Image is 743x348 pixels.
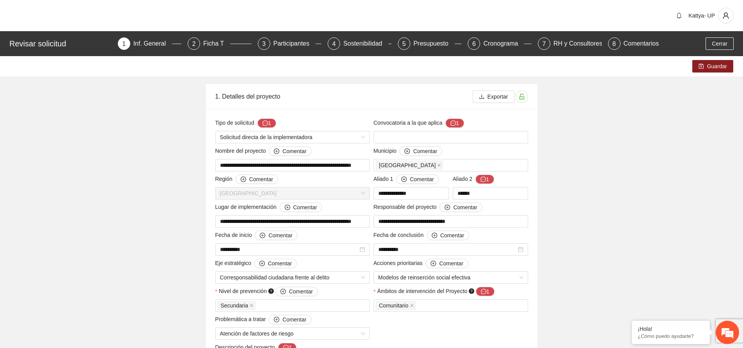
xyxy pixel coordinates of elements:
[215,203,322,212] span: Lugar de implementación
[285,205,290,211] span: plus-circle
[718,12,733,19] span: user
[280,203,322,212] button: Lugar de implementación
[401,177,407,183] span: plus-circle
[219,287,318,296] span: Nivel de prevención
[399,147,442,156] button: Municipio
[217,301,256,310] span: Secundaria
[128,4,147,23] div: Minimizar ventana de chat en vivo
[275,287,318,296] button: Nivel de prevención question-circle
[445,118,464,128] button: Convocatoria a la que aplica
[475,175,494,184] button: Aliado 2
[376,161,443,170] span: Chihuahua
[203,37,230,50] div: Ficha T
[220,328,365,339] span: Atención de factores de riesgo
[215,85,473,108] div: 1. Detalles del proyecto
[453,203,477,212] span: Comentar
[257,118,276,128] button: Tipo de solicitud
[379,161,436,170] span: [GEOGRAPHIC_DATA]
[260,233,265,239] span: plus-circle
[410,175,434,184] span: Comentar
[377,287,495,296] span: Ámbitos de intervención del Proyecto
[476,287,495,296] button: Ámbitos de intervención del Proyecto question-circle
[469,288,474,294] span: question-circle
[262,41,266,47] span: 3
[413,37,455,50] div: Presupuesto
[473,90,514,103] button: downloadExportar
[133,37,172,50] div: Inf. General
[215,231,298,240] span: Fecha de inicio
[440,231,464,240] span: Comentar
[432,233,437,239] span: plus-circle
[673,12,685,19] span: bell
[4,213,149,240] textarea: Escriba su mensaje y pulse “Intro”
[221,301,248,310] span: Secundaria
[673,9,685,22] button: bell
[249,175,273,184] span: Comentar
[258,37,322,50] div: 3Participantes
[481,289,486,295] span: message
[268,288,274,294] span: question-circle
[282,315,306,324] span: Comentar
[453,175,494,184] span: Aliado 2
[538,37,602,50] div: 7RH y Consultores
[45,104,108,183] span: Estamos en línea.
[516,94,528,100] span: unlock
[220,187,365,199] span: Chihuahua
[472,41,476,47] span: 6
[118,37,182,50] div: 1Inf. General
[437,163,441,167] span: close
[624,37,659,50] div: Comentarios
[374,147,442,156] span: Municipio
[488,92,508,101] span: Exportar
[450,120,456,127] span: message
[427,231,469,240] button: Fecha de conclusión
[269,147,311,156] button: Nombre del proyecto
[374,175,439,184] span: Aliado 1
[612,41,616,47] span: 8
[374,231,470,240] span: Fecha de conclusión
[250,304,254,307] span: close
[188,37,252,50] div: 2Ficha T
[638,333,704,339] p: ¿Cómo puedo ayudarte?
[378,272,523,283] span: Modelos de reinserción social efectiva
[379,301,408,310] span: Comunitario
[268,231,292,240] span: Comentar
[688,12,715,19] span: Kattya- UP
[481,177,486,183] span: message
[426,259,468,268] button: Acciones prioritarias
[220,272,365,283] span: Corresponsabilidad ciudadana frente al delito
[374,259,468,268] span: Acciones prioritarias
[280,289,286,295] span: plus-circle
[396,175,439,184] button: Aliado 1
[692,60,733,72] button: saveGuardar
[712,39,727,48] span: Cerrar
[374,118,464,128] span: Convocatoria a la que aplica
[553,37,608,50] div: RH y Consultores
[262,120,268,127] span: message
[608,37,659,50] div: 8Comentarios
[468,37,532,50] div: 6Cronograma
[707,62,727,71] span: Guardar
[293,203,317,212] span: Comentar
[516,90,528,103] button: unlock
[328,37,392,50] div: 4Sostenibilidad
[699,64,704,70] span: save
[706,37,734,50] button: Cerrar
[215,147,312,156] span: Nombre del proyecto
[192,41,196,47] span: 2
[274,148,279,155] span: plus-circle
[402,41,406,47] span: 5
[445,205,450,211] span: plus-circle
[431,261,436,267] span: plus-circle
[374,203,482,212] span: Responsable del proyecto
[220,131,365,143] span: Solicitud directa de la implementadora
[332,41,336,47] span: 4
[122,41,126,47] span: 1
[638,326,704,332] div: ¡Hola!
[543,41,546,47] span: 7
[404,148,410,155] span: plus-circle
[269,315,311,324] button: Problemática a tratar
[254,259,297,268] button: Eje estratégico
[215,175,278,184] span: Región
[255,231,297,240] button: Fecha de inicio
